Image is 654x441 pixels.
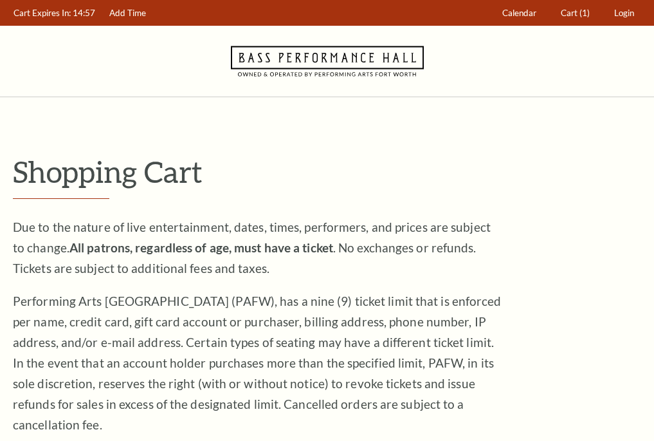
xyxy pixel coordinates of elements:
[14,8,71,18] span: Cart Expires In:
[502,8,536,18] span: Calendar
[69,240,333,255] strong: All patrons, regardless of age, must have a ticket
[73,8,95,18] span: 14:57
[555,1,596,26] a: Cart (1)
[579,8,590,18] span: (1)
[614,8,634,18] span: Login
[13,291,502,435] p: Performing Arts [GEOGRAPHIC_DATA] (PAFW), has a nine (9) ticket limit that is enforced per name, ...
[608,1,640,26] a: Login
[104,1,152,26] a: Add Time
[13,220,491,276] span: Due to the nature of live entertainment, dates, times, performers, and prices are subject to chan...
[561,8,577,18] span: Cart
[13,155,641,188] p: Shopping Cart
[496,1,543,26] a: Calendar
